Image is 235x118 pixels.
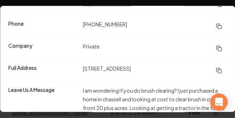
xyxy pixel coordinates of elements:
dd: [PHONE_NUMBER] [83,20,226,33]
dt: Company [9,42,77,55]
dt: Full Address [9,64,77,77]
dt: Phone [9,20,77,33]
dd: [STREET_ADDRESS] [83,64,226,77]
dd: Private [83,42,226,55]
